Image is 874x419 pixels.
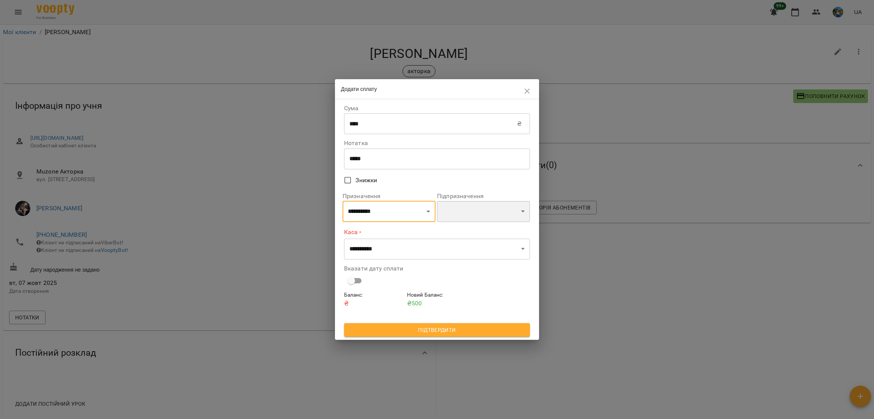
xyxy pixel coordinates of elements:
[407,299,467,308] p: ₴ 500
[437,193,530,199] label: Підпризначення
[341,86,377,92] span: Додати сплату
[517,119,522,128] p: ₴
[344,291,404,299] h6: Баланс :
[355,176,377,185] span: Знижки
[344,105,530,111] label: Сума
[343,193,435,199] label: Призначення
[344,299,404,308] p: ₴
[350,325,524,335] span: Підтвердити
[344,140,530,146] label: Нотатка
[344,266,530,272] label: Вказати дату сплати
[344,228,530,237] label: Каса
[344,323,530,337] button: Підтвердити
[407,291,467,299] h6: Новий Баланс :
